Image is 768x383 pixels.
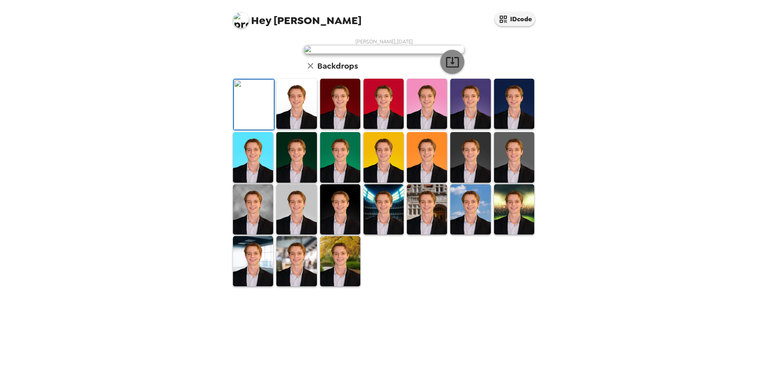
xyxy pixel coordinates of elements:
[234,79,274,130] img: Original
[304,45,464,54] img: user
[495,12,535,26] button: IDcode
[317,59,358,72] h6: Backdrops
[355,38,413,45] span: [PERSON_NAME] , [DATE]
[233,8,362,26] span: [PERSON_NAME]
[251,13,271,28] span: Hey
[233,12,249,28] img: profile pic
